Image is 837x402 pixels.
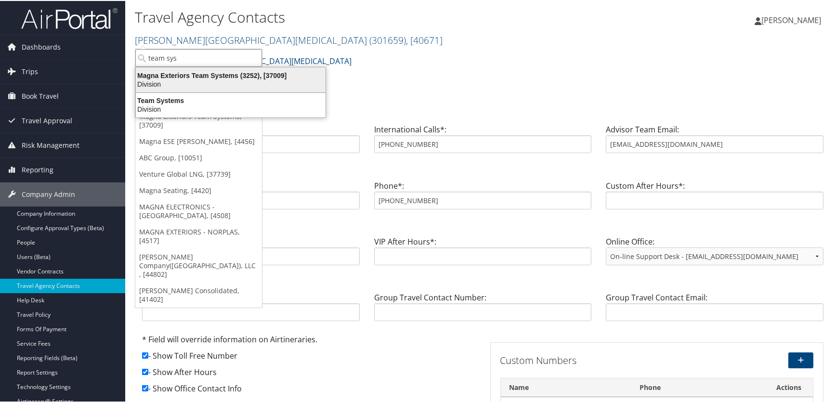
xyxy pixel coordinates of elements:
a: MAGNA ELECTRONICS - [GEOGRAPHIC_DATA], [4508] [135,198,262,223]
span: Risk Management [22,132,79,156]
span: Book Travel [22,83,59,107]
a: Magna ESE [PERSON_NAME], [4456] [135,132,262,149]
span: Company Admin [22,182,75,206]
span: ( 301659 ) [369,33,406,46]
a: [PERSON_NAME] [755,5,831,34]
a: [PERSON_NAME] Consolidated, [41402] [135,282,262,307]
div: Phone*: [367,179,599,216]
a: [PERSON_NAME][GEOGRAPHIC_DATA][MEDICAL_DATA] [135,33,443,46]
a: ABC Group, [10051] [135,149,262,165]
span: [PERSON_NAME] [761,14,821,25]
span: Trips [22,59,38,83]
a: [PERSON_NAME] Company([GEOGRAPHIC_DATA]), LLC , [44802] [135,248,262,282]
div: International Calls*: [367,123,599,160]
h3: VIP [135,218,831,231]
div: VIP After Hours*: [367,235,599,272]
a: MAGNA EXTERIORS - NORPLAS, [4517] [135,223,262,248]
div: Advisor Team Email: [599,123,831,160]
h3: Advisor Team [135,105,831,119]
th: Actions: activate to sort column ascending [765,377,813,396]
a: Venture Global LNG, [37739] [135,165,262,182]
img: airportal-logo.png [21,6,118,29]
a: Magna Seating, [4420] [135,182,262,198]
a: Magna Exteriors Team Systems, [37009] [135,107,262,132]
h3: Custom Contact [135,162,831,175]
div: Group Travel Contact Number: [367,291,599,328]
div: - Show Office Contact Info [142,382,476,398]
span: Reporting [22,157,53,181]
span: Travel Approval [22,108,72,132]
div: Custom After Hours*: [599,179,831,216]
span: , [ 40671 ] [406,33,443,46]
h3: Custom Numbers [500,353,706,366]
div: Magna Exteriors Team Systems (3252), [37009] [130,70,331,79]
div: Division [130,104,331,113]
div: - Show Toll Free Number [142,349,476,365]
div: * Field will override information on Airtineraries. [142,333,476,349]
div: Team Systems [130,95,331,104]
input: Search Accounts [135,48,262,66]
div: - Show After Hours [142,365,476,382]
div: Group Travel Contact Email: [599,291,831,328]
h1: Travel Agency Contacts [135,6,599,26]
th: Phone: activate to sort column ascending [631,377,765,396]
h3: Group Travel Contact [135,273,831,287]
span: Dashboards [22,34,61,58]
div: Division [130,79,331,88]
div: Group Travel Contact Name: [135,291,367,328]
div: Online Office: [599,235,831,272]
th: Name: activate to sort column descending [501,377,631,396]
